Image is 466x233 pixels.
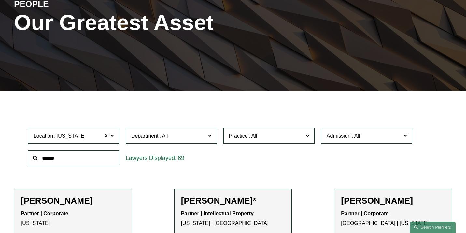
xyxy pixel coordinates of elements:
[181,196,285,206] h2: [PERSON_NAME]*
[131,133,159,138] span: Department
[181,209,285,228] p: [US_STATE] | [GEOGRAPHIC_DATA]
[21,211,68,216] strong: Partner | Corporate
[410,222,456,233] a: Search this site
[21,196,125,206] h2: [PERSON_NAME]
[341,211,388,216] strong: Partner | Corporate
[14,10,306,35] h1: Our Greatest Asset
[341,209,445,228] p: [GEOGRAPHIC_DATA] | [US_STATE]
[57,132,86,140] span: [US_STATE]
[327,133,351,138] span: Admission
[34,133,53,138] span: Location
[21,209,125,228] p: [US_STATE]
[229,133,248,138] span: Practice
[341,196,445,206] h2: [PERSON_NAME]
[178,155,184,161] span: 69
[181,211,254,216] strong: Partner | Intellectual Property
